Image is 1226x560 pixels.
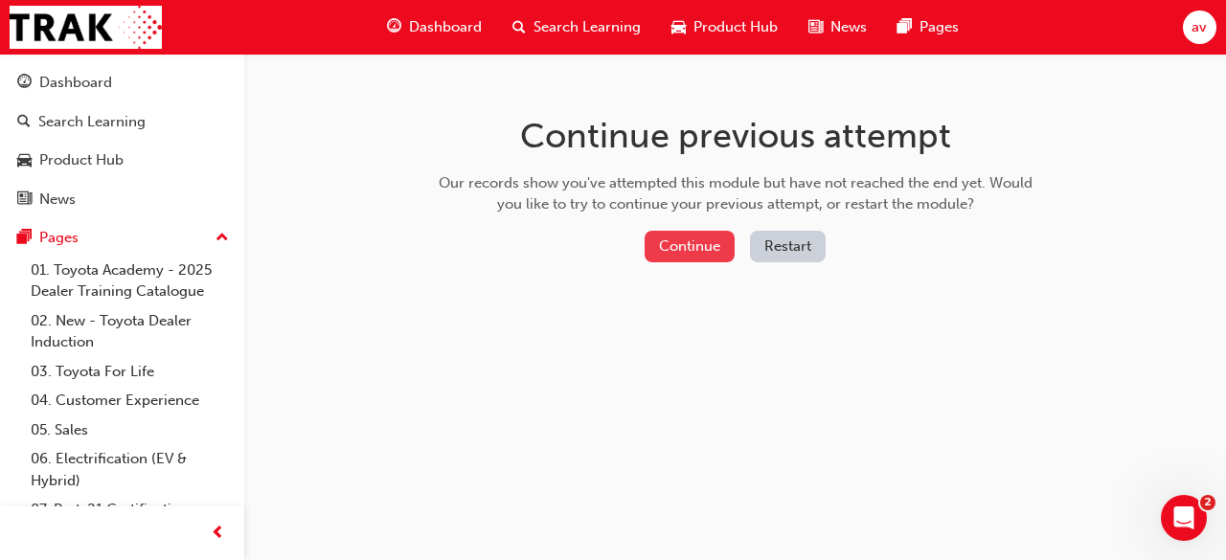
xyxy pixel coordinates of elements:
span: news-icon [808,15,823,39]
a: Product Hub [8,143,237,178]
span: prev-icon [211,522,225,546]
span: car-icon [17,152,32,169]
img: Trak [10,6,162,49]
span: news-icon [17,191,32,209]
iframe: Intercom live chat [1161,495,1207,541]
a: search-iconSearch Learning [497,8,656,47]
a: 03. Toyota For Life [23,357,237,387]
div: Search Learning [38,111,146,133]
span: up-icon [216,226,229,251]
a: guage-iconDashboard [372,8,497,47]
a: 06. Electrification (EV & Hybrid) [23,444,237,495]
button: av [1183,11,1216,44]
div: Pages [39,227,79,249]
span: guage-icon [387,15,401,39]
a: News [8,182,237,217]
div: Product Hub [39,149,124,171]
span: av [1192,16,1207,38]
span: pages-icon [17,230,32,247]
a: Dashboard [8,65,237,101]
a: 01. Toyota Academy - 2025 Dealer Training Catalogue [23,256,237,306]
span: pages-icon [897,15,912,39]
a: pages-iconPages [882,8,974,47]
button: DashboardSearch LearningProduct HubNews [8,61,237,220]
a: 05. Sales [23,415,237,445]
div: Our records show you've attempted this module but have not reached the end yet. Would you like to... [432,172,1039,215]
a: 04. Customer Experience [23,386,237,415]
span: News [830,16,867,38]
a: news-iconNews [793,8,882,47]
div: News [39,189,76,211]
a: car-iconProduct Hub [656,8,793,47]
span: search-icon [512,15,526,39]
span: car-icon [671,15,686,39]
span: search-icon [17,114,31,131]
span: 2 [1200,495,1215,510]
a: Search Learning [8,104,237,140]
button: Continue [645,231,735,262]
span: Search Learning [534,16,641,38]
span: guage-icon [17,75,32,92]
a: 02. New - Toyota Dealer Induction [23,306,237,357]
a: 07. Parts21 Certification [23,495,237,525]
button: Restart [750,231,826,262]
span: Pages [919,16,959,38]
div: Dashboard [39,72,112,94]
span: Product Hub [693,16,778,38]
button: Pages [8,220,237,256]
h1: Continue previous attempt [432,115,1039,157]
span: Dashboard [409,16,482,38]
